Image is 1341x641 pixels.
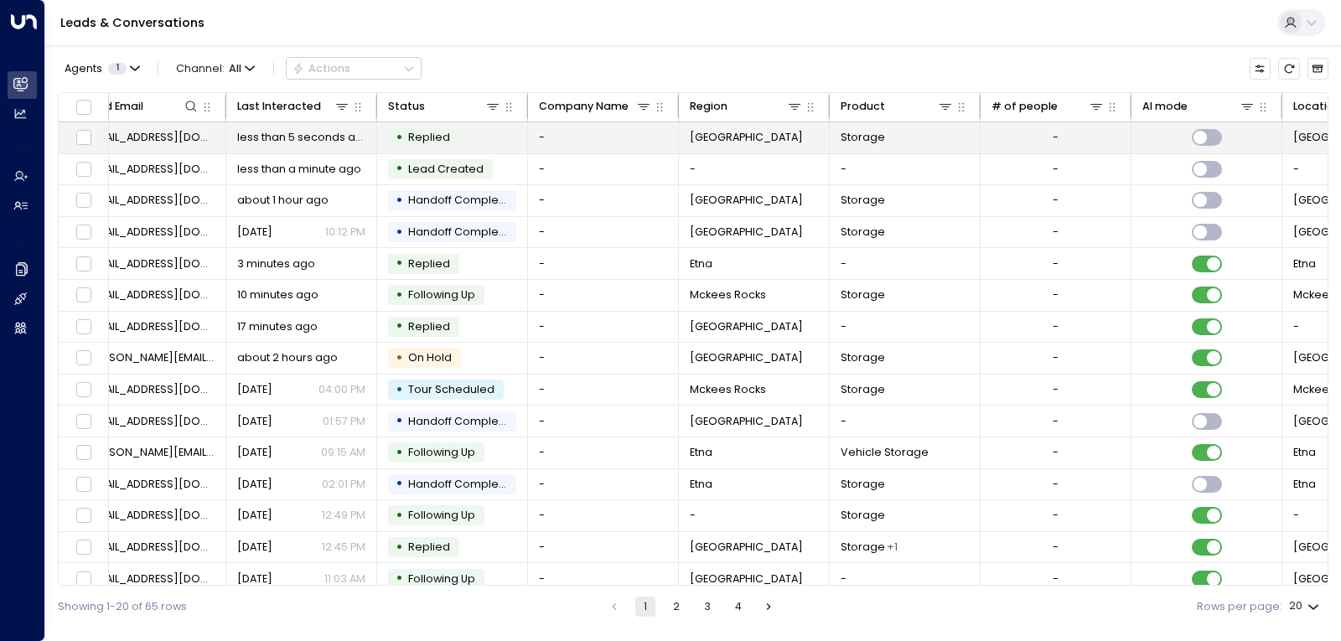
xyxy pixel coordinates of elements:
div: • [396,251,403,277]
td: - [528,437,679,468]
span: Agents [65,64,102,75]
span: Bridgeville [690,319,803,334]
p: 09:15 AM [321,445,365,460]
td: - [679,500,830,531]
div: - [1053,382,1059,397]
div: - [1053,508,1059,523]
div: Vehicle Storage [887,540,898,555]
span: jmdass01@gmail.com [86,162,215,177]
span: Etna [690,445,712,460]
span: Toggle select row [74,223,93,242]
span: Bridgeville [690,414,803,429]
td: - [528,500,679,531]
nav: pagination navigation [603,597,779,617]
span: Murrysville [690,225,803,240]
div: • [396,156,403,182]
span: Handoff Completed [408,414,517,428]
span: Bridgeville [690,571,803,587]
span: Tour Scheduled [408,382,494,396]
td: - [528,122,679,153]
span: jmdass01@gmail.com [86,193,215,208]
span: Sep 06, 2025 [237,571,272,587]
div: • [396,377,403,403]
button: Actions [286,57,422,80]
p: 10:12 PM [325,225,365,240]
span: Toggle select row [74,380,93,400]
td: - [830,563,981,594]
td: - [528,248,679,279]
p: 12:45 PM [322,540,365,555]
span: Toggle select row [74,569,93,588]
div: AI mode [1142,97,1188,116]
span: scott_davis0415@yahoo.com [86,477,215,492]
span: Handoff Completed [408,193,517,207]
span: Replied [408,256,450,271]
p: 11:03 AM [324,571,365,587]
td: - [528,280,679,311]
div: • [396,313,403,339]
div: Product [841,97,885,116]
td: - [830,312,981,343]
div: • [396,188,403,214]
button: Agents1 [58,58,145,79]
div: • [396,440,403,466]
td: - [528,469,679,500]
span: Storage [841,193,885,208]
div: - [1053,193,1059,208]
span: 1 [108,63,127,75]
div: # of people [992,97,1105,116]
div: Last Interacted [237,97,351,116]
span: juliannesteinsoprano@gmail.com [86,571,215,587]
span: Handoff Completed [408,225,517,239]
span: Toggle select row [74,475,93,494]
span: Mckees Rocks [690,382,766,397]
span: Warren.Susan.41822@gmail.com [86,350,215,365]
a: Leads & Conversations [60,14,205,31]
span: robwshepperson@gmail.com [86,319,215,334]
div: Region [690,97,727,116]
div: Lead Email [86,97,143,116]
span: Storage [841,287,885,302]
p: 12:49 PM [322,508,365,523]
span: maya.kelly96@gmail.com [86,382,215,397]
span: less than 5 seconds ago [237,130,366,145]
div: • [396,503,403,529]
div: 20 [1289,595,1323,618]
div: • [396,220,403,246]
button: Go to page 3 [697,597,717,617]
span: Toggle select row [74,128,93,147]
td: - [528,154,679,185]
div: - [1053,540,1059,555]
span: Channel: [170,58,261,79]
span: Following Up [408,287,475,302]
span: Storage [841,508,885,523]
span: Lead Created [408,162,484,176]
div: - [1053,130,1059,145]
div: • [396,282,403,308]
span: kideweknot@gmail.com [86,414,215,429]
span: Storage [841,540,885,555]
span: Toggle select row [74,349,93,368]
span: Following Up [408,445,475,459]
td: - [830,248,981,279]
span: about 2 hours ago [237,350,338,365]
span: Handoff Completed [408,477,517,491]
td: - [679,154,830,185]
div: AI mode [1142,97,1256,116]
span: Etna [1293,256,1316,271]
div: - [1053,571,1059,587]
div: • [396,408,403,434]
div: • [396,471,403,497]
div: - [1053,414,1059,429]
span: 3 minutes ago [237,256,315,271]
p: 01:57 PM [323,414,365,429]
span: Murrysville [690,193,803,208]
td: - [830,154,981,185]
span: Etna [690,477,712,492]
div: - [1053,256,1059,271]
div: Company Name [539,97,653,116]
span: Storage [841,350,885,365]
span: Storage [841,477,885,492]
span: boostedkitty412@gmail.com [86,540,215,555]
span: boostedkitty412@gmail.com [86,508,215,523]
